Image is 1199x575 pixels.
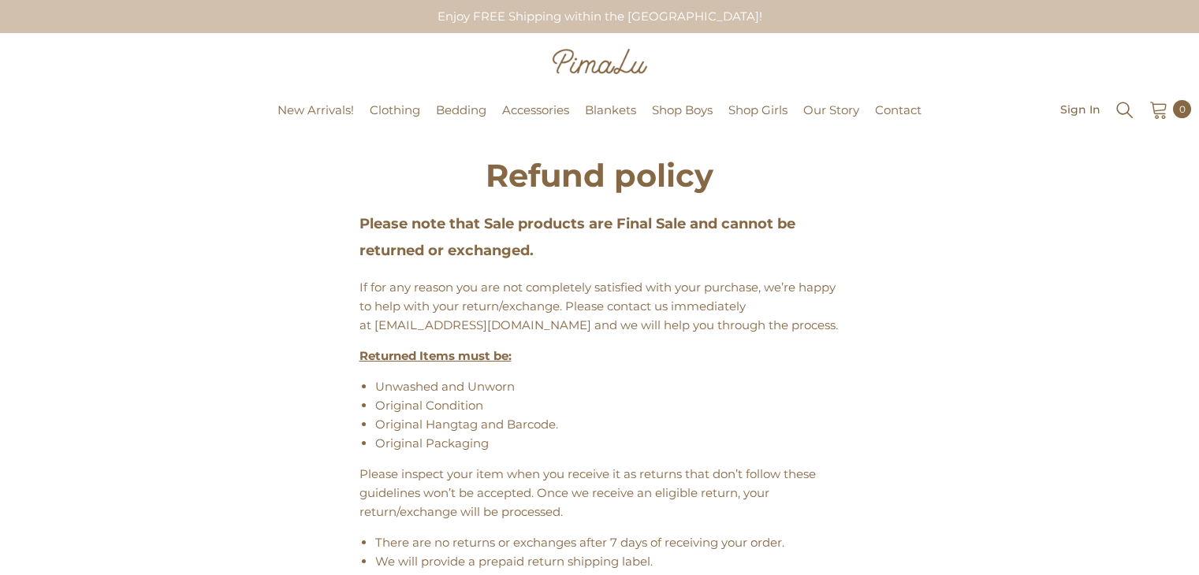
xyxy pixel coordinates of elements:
summary: Search [1115,98,1135,121]
a: Sign In [1060,103,1100,115]
span: Accessories [502,102,569,117]
li: Original Packaging [375,434,840,453]
a: Blankets [577,101,644,141]
p: If for any reason you are not completely satisfied with your purchase, we’re happy to help with y... [359,278,840,335]
span: New Arrivals! [277,102,354,117]
li: There are no returns or exchanges after 7 days of receiving your order. [375,533,840,552]
p: Please inspect your item when you receive it as returns that don’t follow these guidelines won’t ... [359,465,840,521]
img: Pimalu [553,49,647,74]
a: Shop Girls [721,101,795,141]
u: Returned Items must be: [359,348,512,363]
a: Shop Boys [644,101,721,141]
a: New Arrivals! [270,101,362,141]
span: Bedding [436,102,486,117]
a: Contact [867,101,929,141]
span: Clothing [370,102,420,117]
li: Unwashed and Unworn [375,377,840,396]
span: Sign In [1060,104,1100,115]
span: Our Story [803,102,859,117]
span: Shop Girls [728,102,788,117]
a: Pimalu [8,105,58,117]
a: [EMAIL_ADDRESS][DOMAIN_NAME] [374,317,591,332]
strong: Please note that Sale products are Final Sale and cannot be returned or exchanged. [359,215,795,259]
a: Bedding [428,101,494,141]
span: Blankets [585,102,636,117]
div: Enjoy FREE Shipping within the [GEOGRAPHIC_DATA]! [424,2,775,32]
li: Original Condition [375,396,840,415]
a: Accessories [494,101,577,141]
span: Shop Boys [652,102,713,117]
li: We will provide a prepaid return shipping label. [375,552,840,571]
li: Original Hangtag and Barcode. [375,415,840,434]
span: Contact [875,102,922,117]
span: 0 [1179,101,1186,118]
a: Clothing [362,101,428,141]
a: Our Story [795,101,867,141]
h1: Refund policy [359,162,840,189]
